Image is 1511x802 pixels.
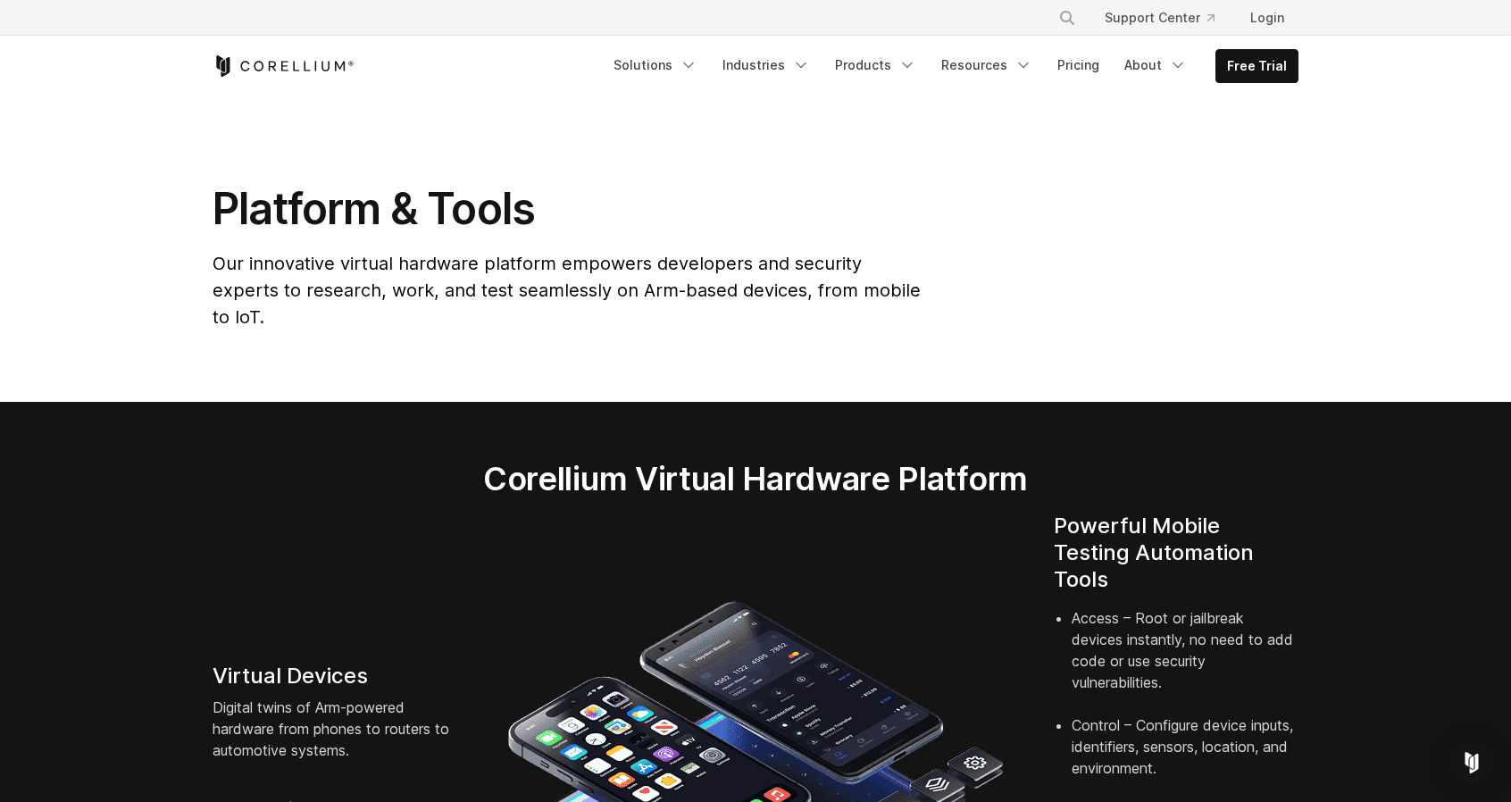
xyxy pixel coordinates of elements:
li: Access – Root or jailbreak devices instantly, no need to add code or use security vulnerabilities. [1072,607,1298,714]
a: About [1114,49,1198,81]
h2: Corellium Virtual Hardware Platform [399,459,1111,498]
a: Solutions [603,49,708,81]
a: Industries [712,49,821,81]
a: Products [824,49,927,81]
a: Resources [931,49,1043,81]
h4: Virtual Devices [213,663,457,689]
div: Navigation Menu [603,49,1298,83]
h4: Powerful Mobile Testing Automation Tools [1054,513,1298,593]
p: Digital twins of Arm-powered hardware from phones to routers to automotive systems. [213,697,457,761]
h1: Platform & Tools [213,182,924,236]
button: Search [1051,2,1083,34]
div: Open Intercom Messenger [1450,741,1493,784]
a: Free Trial [1216,50,1298,82]
span: Our innovative virtual hardware platform empowers developers and security experts to research, wo... [213,253,921,328]
a: Support Center [1090,2,1229,34]
div: Navigation Menu [1037,2,1298,34]
a: Login [1236,2,1298,34]
a: Pricing [1047,49,1110,81]
li: Control – Configure device inputs, identifiers, sensors, location, and environment. [1072,714,1298,800]
a: Corellium Home [213,55,355,77]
